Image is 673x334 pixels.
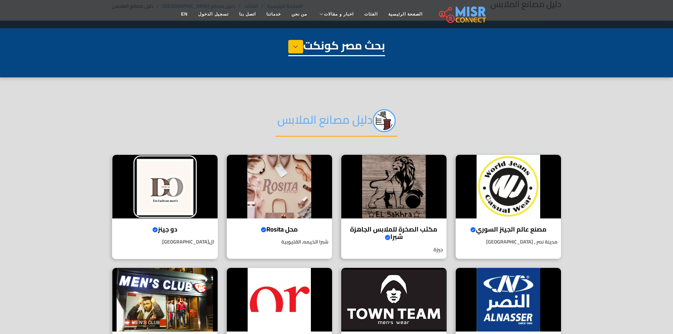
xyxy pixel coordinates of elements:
svg: Verified account [261,227,266,233]
img: مصنع تاون تيم للملابس [341,268,447,332]
img: main.misr_connect [439,5,486,23]
a: الصفحة الرئيسية [383,7,428,21]
h4: مصنع عالم الجينز السوري [461,225,556,233]
img: مصنع عالم الجينز السوري [456,155,561,218]
a: مكتب الصخرة للملابس الجاهزة شبرا مكتب الصخرة للملابس الجاهزة شبرا جيزة [337,154,451,259]
img: دو جينز [112,155,218,218]
h4: مكتب الصخرة للملابس الجاهزة شبرا [347,225,441,241]
p: ال[GEOGRAPHIC_DATA] [112,238,218,246]
a: تسجيل الدخول [193,7,234,21]
svg: Verified account [152,227,158,233]
img: مكتب الصخرة للملابس الجاهزة شبرا [341,155,447,218]
p: مدينة نصر , [GEOGRAPHIC_DATA] [456,238,561,246]
a: خدماتنا [261,7,286,21]
img: نادي الرجال (MEN'S CLUB) [112,268,218,332]
a: مصنع عالم الجينز السوري مصنع عالم الجينز السوري مدينة نصر , [GEOGRAPHIC_DATA] [451,154,566,259]
h4: دو جينز [118,225,212,233]
svg: Verified account [470,227,476,233]
a: الفئات [359,7,383,21]
h4: محل Rosita [232,225,327,233]
img: مصنع أور للملابس [227,268,332,332]
h2: دليل مصانع الملابس [276,109,397,137]
p: شبرا الخيمه, القليوبية [227,238,332,246]
p: جيزة [341,246,447,253]
img: jc8qEEzyi89FPzAOrPPq.png [373,109,396,132]
a: محل Rosita محل Rosita شبرا الخيمه, القليوبية [222,154,337,259]
h1: بحث مصر كونكت [288,39,385,56]
a: اخبار و مقالات [312,7,359,21]
span: اخبار و مقالات [324,11,354,17]
svg: Verified account [385,235,390,240]
img: محل Rosita [227,155,332,218]
a: دو جينز دو جينز ال[GEOGRAPHIC_DATA] [108,154,222,259]
a: اتصل بنا [234,7,261,21]
a: من نحن [286,7,312,21]
a: EN [176,7,193,21]
img: شركة النصر [456,268,561,332]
